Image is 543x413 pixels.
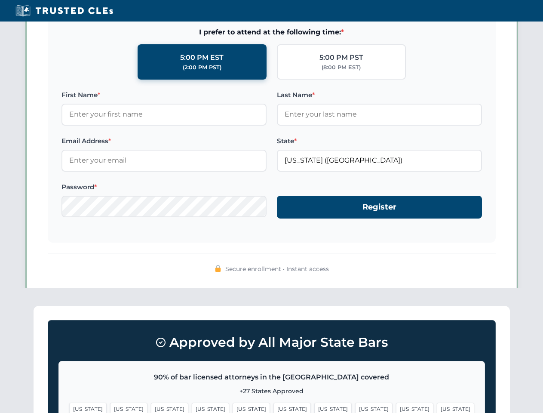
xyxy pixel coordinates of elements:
[13,4,116,17] img: Trusted CLEs
[180,52,224,63] div: 5:00 PM EST
[183,63,221,72] div: (2:00 PM PST)
[277,196,482,219] button: Register
[61,27,482,38] span: I prefer to attend at the following time:
[61,90,267,100] label: First Name
[61,182,267,192] label: Password
[69,372,474,383] p: 90% of bar licensed attorneys in the [GEOGRAPHIC_DATA] covered
[61,104,267,125] input: Enter your first name
[69,386,474,396] p: +27 States Approved
[225,264,329,274] span: Secure enrollment • Instant access
[322,63,361,72] div: (8:00 PM EST)
[319,52,363,63] div: 5:00 PM PST
[277,90,482,100] label: Last Name
[61,150,267,171] input: Enter your email
[277,136,482,146] label: State
[58,331,485,354] h3: Approved by All Major State Bars
[61,136,267,146] label: Email Address
[277,104,482,125] input: Enter your last name
[215,265,221,272] img: 🔒
[277,150,482,171] input: Florida (FL)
